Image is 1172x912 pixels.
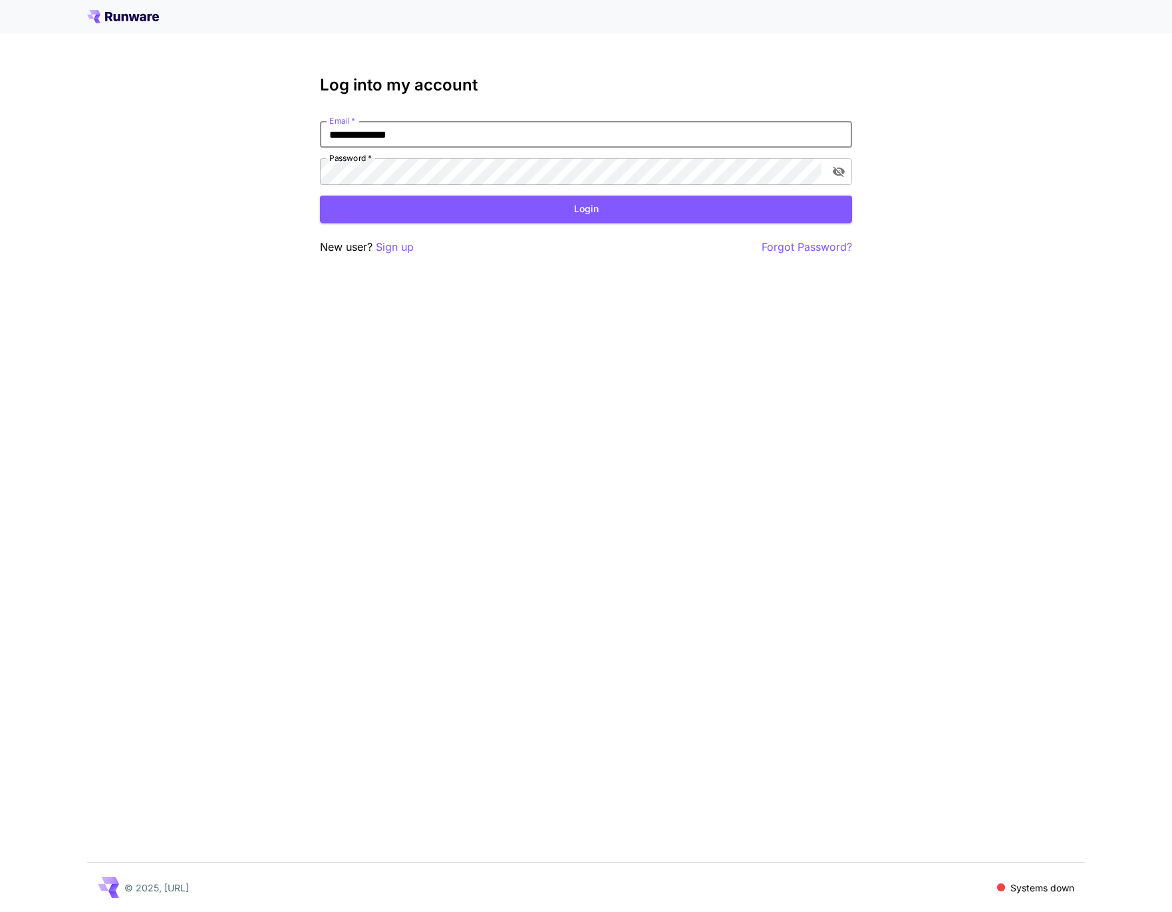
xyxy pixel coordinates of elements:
[320,196,852,223] button: Login
[320,76,852,94] h3: Log into my account
[827,160,851,184] button: toggle password visibility
[124,881,189,895] p: © 2025, [URL]
[320,239,414,255] p: New user?
[1010,881,1074,895] p: Systems down
[329,115,355,126] label: Email
[762,239,852,255] button: Forgot Password?
[376,239,414,255] button: Sign up
[329,152,372,164] label: Password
